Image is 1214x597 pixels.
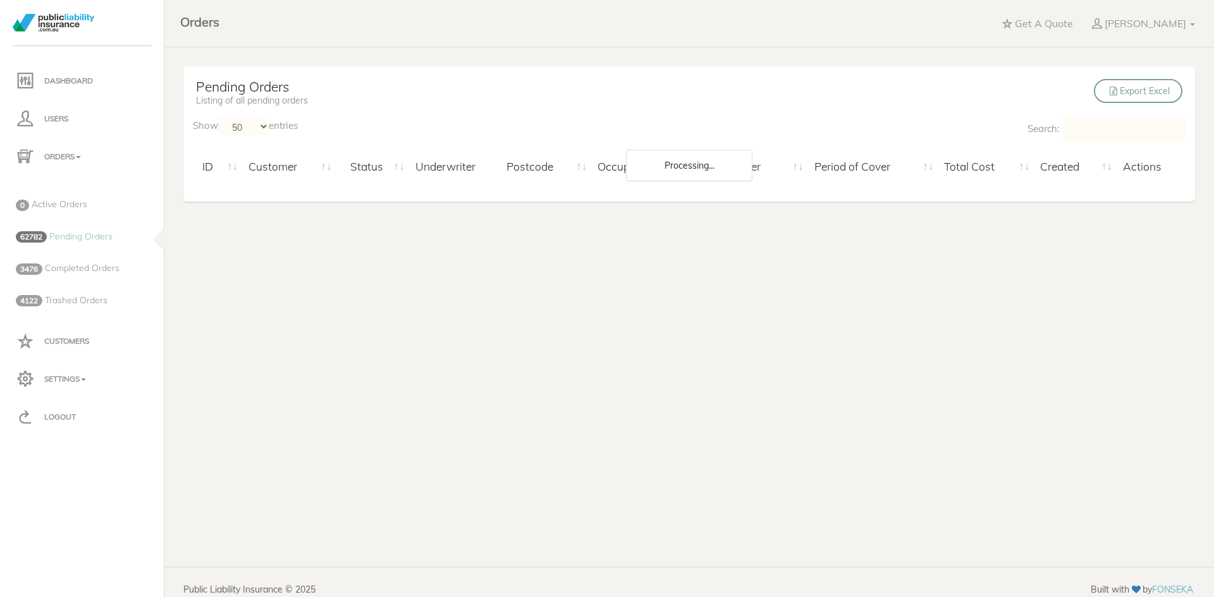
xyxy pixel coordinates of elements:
[410,149,501,184] th: Underwriter
[193,117,298,136] label: Show entries
[1152,584,1193,595] a: FONSEKA
[1094,79,1182,103] a: Export Excel
[1082,9,1205,37] a: [PERSON_NAME]
[501,149,592,184] th: Postcode
[183,583,316,596] a: Public Liability Insurance © 2025
[626,150,752,181] div: Processing...
[1015,16,1073,30] p: Get A Quote
[49,231,113,242] span: Pending Orders
[196,95,308,107] p: Listing of all pending orders
[13,14,94,32] img: PLI_logotransparent.png
[939,149,1035,184] th: Total Cost
[32,198,87,210] span: Active Orders
[16,147,149,166] p: Orders
[1027,117,1186,142] label: Search:
[1105,16,1186,30] p: [PERSON_NAME]
[809,149,940,184] th: Period of Cover
[1035,149,1118,184] th: Created
[1064,117,1186,142] input: Search:
[196,79,308,95] h4: Pending Orders
[16,332,149,351] p: Customers
[218,117,269,136] select: Showentries
[592,149,680,184] th: Occupation
[45,294,107,306] span: Trashed Orders
[16,109,149,128] p: Users
[16,71,149,90] p: Dashboard
[16,231,47,243] span: 62782
[45,262,120,274] span: Completed Orders
[16,407,149,426] p: Logout
[337,149,410,184] th: Status
[243,149,337,184] th: Customer
[193,149,243,184] th: ID
[16,370,149,389] p: Settings
[16,295,42,306] span: 4122
[16,200,29,211] span: 0
[1118,149,1186,184] th: Actions
[171,3,229,35] a: Orders
[16,263,42,275] span: 3476
[680,149,809,184] th: Accident Cover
